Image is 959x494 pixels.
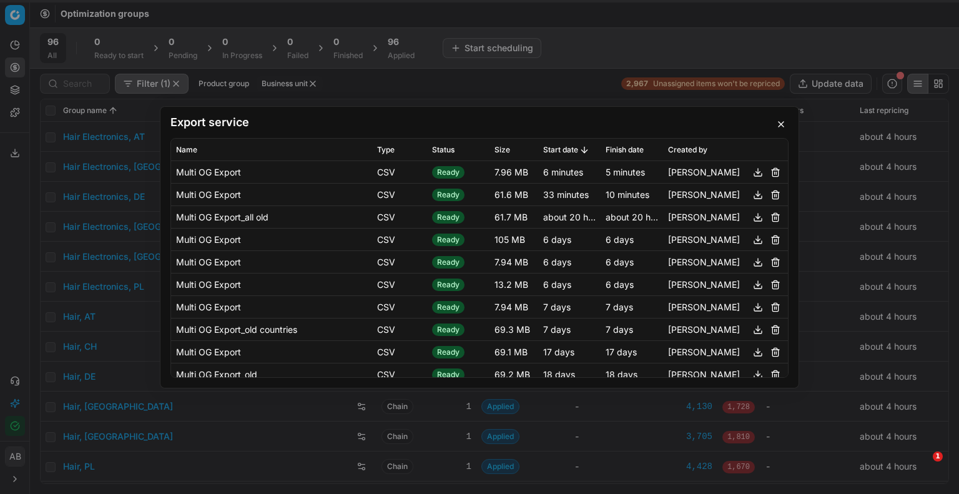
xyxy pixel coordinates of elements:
[668,299,783,314] div: [PERSON_NAME]
[933,452,943,462] span: 1
[606,301,633,312] span: 7 days
[543,234,571,244] span: 6 days
[432,368,465,381] span: Ready
[543,256,571,267] span: 6 days
[494,188,533,200] div: 61.6 MB
[377,368,422,380] div: CSV
[494,210,533,223] div: 61.7 MB
[176,165,367,178] div: Multi OG Export
[543,301,571,312] span: 7 days
[176,278,367,290] div: Multi OG Export
[543,279,571,289] span: 6 days
[176,345,367,358] div: Multi OG Export
[170,117,789,128] h2: Export service
[176,144,197,154] span: Name
[543,144,578,154] span: Start date
[668,322,783,337] div: [PERSON_NAME]
[606,279,634,289] span: 6 days
[543,166,583,177] span: 6 minutes
[494,345,533,358] div: 69.1 MB
[606,368,637,379] span: 18 days
[432,211,465,224] span: Ready
[907,452,937,482] iframe: Intercom live chat
[606,234,634,244] span: 6 days
[668,164,783,179] div: [PERSON_NAME]
[668,187,783,202] div: [PERSON_NAME]
[494,323,533,335] div: 69.3 MB
[606,256,634,267] span: 6 days
[377,188,422,200] div: CSV
[606,166,645,177] span: 5 minutes
[432,189,465,201] span: Ready
[606,144,644,154] span: Finish date
[432,256,465,269] span: Ready
[606,346,637,357] span: 17 days
[668,367,783,382] div: [PERSON_NAME]
[377,165,422,178] div: CSV
[176,188,367,200] div: Multi OG Export
[432,346,465,358] span: Ready
[176,233,367,245] div: Multi OG Export
[668,254,783,269] div: [PERSON_NAME]
[377,278,422,290] div: CSV
[176,323,367,335] div: Multi OG Export_old countries
[578,143,591,156] button: Sorted by Start date descending
[543,324,571,334] span: 7 days
[543,189,589,199] span: 33 minutes
[176,368,367,380] div: Multi OG Export_old
[432,279,465,291] span: Ready
[668,344,783,359] div: [PERSON_NAME]
[377,323,422,335] div: CSV
[606,324,633,334] span: 7 days
[606,211,668,222] span: about 20 hours
[543,368,575,379] span: 18 days
[668,144,707,154] span: Created by
[432,301,465,314] span: Ready
[432,234,465,246] span: Ready
[494,233,533,245] div: 105 MB
[606,189,649,199] span: 10 minutes
[494,255,533,268] div: 7.94 MB
[377,233,422,245] div: CSV
[432,166,465,179] span: Ready
[668,277,783,292] div: [PERSON_NAME]
[432,144,455,154] span: Status
[494,368,533,380] div: 69.2 MB
[432,324,465,336] span: Ready
[668,232,783,247] div: [PERSON_NAME]
[176,210,367,223] div: Multi OG Export_all old
[377,255,422,268] div: CSV
[377,300,422,313] div: CSV
[494,300,533,313] div: 7.94 MB
[377,345,422,358] div: CSV
[176,300,367,313] div: Multi OG Export
[176,255,367,268] div: Multi OG Export
[668,209,783,224] div: [PERSON_NAME]
[494,144,510,154] span: Size
[377,210,422,223] div: CSV
[543,211,606,222] span: about 20 hours
[543,346,574,357] span: 17 days
[377,144,395,154] span: Type
[494,165,533,178] div: 7.96 MB
[494,278,533,290] div: 13.2 MB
